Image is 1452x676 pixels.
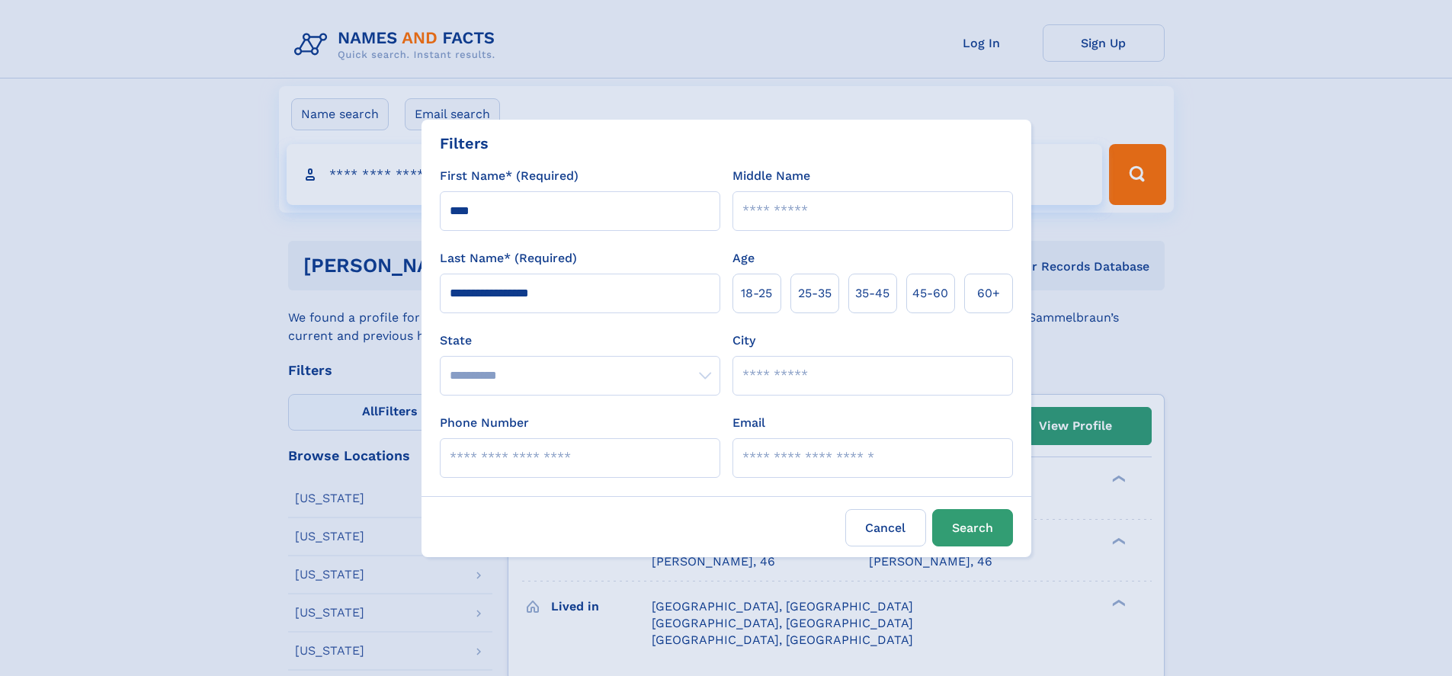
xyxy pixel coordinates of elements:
label: Cancel [845,509,926,546]
span: 25‑35 [798,284,832,303]
button: Search [932,509,1013,546]
label: State [440,332,720,350]
label: Email [732,414,765,432]
span: 60+ [977,284,1000,303]
span: 18‑25 [741,284,772,303]
span: 35‑45 [855,284,889,303]
label: Last Name* (Required) [440,249,577,268]
label: Middle Name [732,167,810,185]
label: Phone Number [440,414,529,432]
label: First Name* (Required) [440,167,579,185]
label: City [732,332,755,350]
span: 45‑60 [912,284,948,303]
div: Filters [440,132,489,155]
label: Age [732,249,755,268]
